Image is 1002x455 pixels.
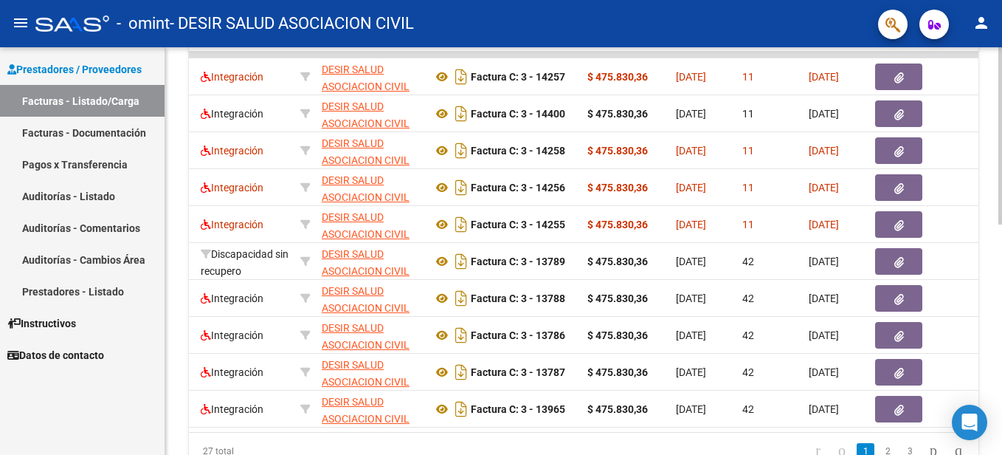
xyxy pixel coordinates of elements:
span: Discapacidad sin recupero [201,248,288,277]
span: Integración [201,145,263,157]
i: Descargar documento [452,397,471,421]
span: [DATE] [676,256,706,267]
span: Datos de contacto [7,347,104,363]
strong: $ 475.830,36 [587,403,648,415]
span: Integración [201,182,263,194]
i: Descargar documento [452,102,471,126]
span: [DATE] [676,71,706,83]
span: [DATE] [676,145,706,157]
span: - DESIR SALUD ASOCIACION CIVIL [170,7,414,40]
span: DESIR SALUD ASOCIACION CIVIL [322,396,410,425]
i: Descargar documento [452,287,471,310]
span: DESIR SALUD ASOCIACION CIVIL [322,137,410,166]
i: Descargar documento [452,213,471,236]
span: [DATE] [809,292,839,304]
i: Descargar documento [452,139,471,162]
span: [DATE] [676,108,706,120]
div: 30714709344 [322,283,421,314]
i: Descargar documento [452,65,471,89]
span: Integración [201,329,263,341]
span: 42 [742,329,754,341]
span: Integración [201,292,263,304]
strong: Factura C: 3 - 13786 [471,329,565,341]
strong: $ 475.830,36 [587,329,648,341]
span: [DATE] [809,219,839,230]
span: 11 [742,219,754,230]
span: DESIR SALUD ASOCIACION CIVIL [322,64,410,92]
strong: Factura C: 3 - 14256 [471,182,565,194]
span: [DATE] [676,292,706,304]
span: [DATE] [809,71,839,83]
strong: Factura C: 3 - 14255 [471,219,565,230]
span: DESIR SALUD ASOCIACION CIVIL [322,100,410,129]
span: [DATE] [676,219,706,230]
span: Integración [201,71,263,83]
span: DESIR SALUD ASOCIACION CIVIL [322,359,410,388]
strong: Factura C: 3 - 13789 [471,256,565,267]
div: 30714709344 [322,320,421,351]
span: 42 [742,256,754,267]
span: [DATE] [809,329,839,341]
span: DESIR SALUD ASOCIACION CIVIL [322,211,410,240]
div: 30714709344 [322,209,421,240]
div: Open Intercom Messenger [952,405,987,440]
span: DESIR SALUD ASOCIACION CIVIL [322,322,410,351]
span: [DATE] [809,108,839,120]
span: [DATE] [676,329,706,341]
div: 30714709344 [322,135,421,166]
i: Descargar documento [452,360,471,384]
span: [DATE] [809,256,839,267]
strong: $ 475.830,36 [587,256,648,267]
div: 30714709344 [322,61,421,92]
mat-icon: person [972,14,990,32]
span: 42 [742,292,754,304]
span: Instructivos [7,315,76,332]
span: 11 [742,71,754,83]
span: Integración [201,366,263,378]
strong: Factura C: 3 - 14400 [471,108,565,120]
span: 11 [742,108,754,120]
span: 11 [742,145,754,157]
span: [DATE] [809,403,839,415]
span: 42 [742,403,754,415]
i: Descargar documento [452,250,471,273]
span: Prestadores / Proveedores [7,61,142,78]
strong: $ 475.830,36 [587,71,648,83]
span: DESIR SALUD ASOCIACION CIVIL [322,174,410,203]
div: 30714709344 [322,394,421,425]
span: DESIR SALUD ASOCIACION CIVIL [322,285,410,314]
i: Descargar documento [452,324,471,347]
span: Integración [201,219,263,230]
div: 30714709344 [322,246,421,277]
span: [DATE] [676,182,706,194]
span: - omint [117,7,170,40]
div: 30714709344 [322,172,421,203]
span: [DATE] [676,403,706,415]
strong: Factura C: 3 - 13788 [471,292,565,304]
strong: $ 475.830,36 [587,182,648,194]
span: 11 [742,182,754,194]
span: [DATE] [676,366,706,378]
span: [DATE] [809,366,839,378]
mat-icon: menu [12,14,30,32]
span: DESIR SALUD ASOCIACION CIVIL [322,248,410,277]
div: 30714709344 [322,357,421,388]
strong: $ 475.830,36 [587,145,648,157]
strong: Factura C: 3 - 13787 [471,366,565,378]
span: [DATE] [809,182,839,194]
strong: Factura C: 3 - 14258 [471,145,565,157]
span: 42 [742,366,754,378]
strong: $ 475.830,36 [587,366,648,378]
strong: Factura C: 3 - 14257 [471,71,565,83]
span: [DATE] [809,145,839,157]
strong: $ 475.830,36 [587,108,648,120]
strong: $ 475.830,36 [587,219,648,230]
strong: $ 475.830,36 [587,292,648,304]
span: Integración [201,403,263,415]
strong: Factura C: 3 - 13965 [471,403,565,415]
span: Integración [201,108,263,120]
i: Descargar documento [452,176,471,199]
div: 30714709344 [322,98,421,129]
